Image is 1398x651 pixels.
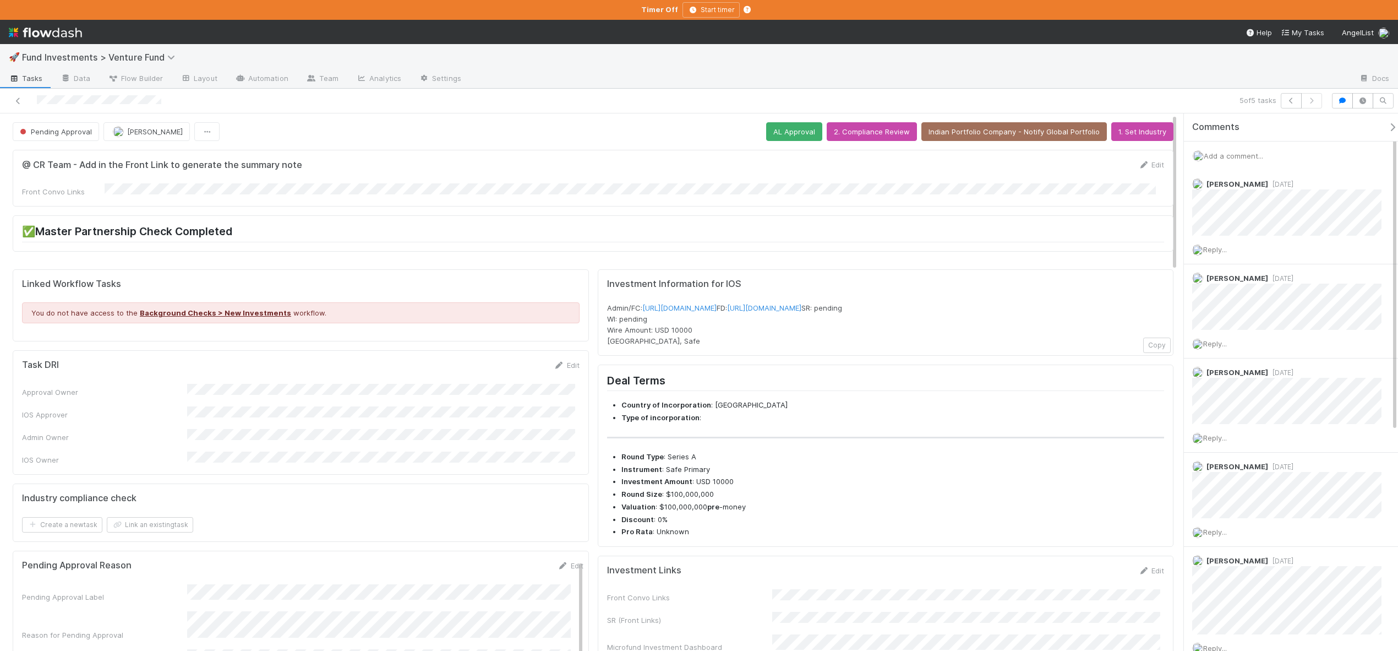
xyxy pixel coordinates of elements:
[727,303,801,312] a: [URL][DOMAIN_NAME]
[1378,28,1389,39] img: avatar_d02a2cc9-4110-42ea-8259-e0e2573f4e82.png
[621,515,654,524] strong: Discount
[641,5,678,14] strong: Timer Off
[410,70,470,88] a: Settings
[1111,122,1173,141] button: 1. Set Industry
[621,464,1165,475] li: : Safe Primary
[1192,339,1203,350] img: avatar_d02a2cc9-4110-42ea-8259-e0e2573f4e82.png
[621,502,656,511] strong: Valuation
[827,122,917,141] button: 2. Compliance Review
[1192,122,1239,133] span: Comments
[1206,462,1268,471] span: [PERSON_NAME]
[1203,528,1227,536] span: Reply...
[1206,556,1268,565] span: [PERSON_NAME]
[1138,160,1164,169] a: Edit
[9,23,82,42] img: logo-inverted-e16ddd16eac7371096b0.svg
[1192,367,1203,378] img: avatar_d02a2cc9-4110-42ea-8259-e0e2573f4e82.png
[9,73,43,84] span: Tasks
[1203,245,1227,254] span: Reply...
[766,122,822,141] button: AL Approval
[1192,245,1203,256] img: avatar_d02a2cc9-4110-42ea-8259-e0e2573f4e82.png
[1239,95,1276,106] span: 5 of 5 tasks
[1192,273,1203,284] img: avatar_d02a2cc9-4110-42ea-8259-e0e2573f4e82.png
[127,127,183,136] span: [PERSON_NAME]
[621,477,692,486] strong: Investment Amount
[1268,180,1293,188] span: [DATE]
[607,374,1165,391] h2: Deal Terms
[607,279,1165,290] h5: Investment Information for IOS
[108,73,163,84] span: Flow Builder
[1204,151,1263,160] span: Add a comment...
[1246,27,1272,38] div: Help
[621,400,1165,411] li: : [GEOGRAPHIC_DATA]
[1192,461,1203,472] img: avatar_d02a2cc9-4110-42ea-8259-e0e2573f4e82.png
[22,454,187,465] div: IOS Owner
[621,452,1165,463] li: : Series A
[1192,178,1203,189] img: avatar_d02a2cc9-4110-42ea-8259-e0e2573f4e82.png
[558,561,583,570] a: Edit
[1268,557,1293,565] span: [DATE]
[921,122,1107,141] button: Indian Portfolio Company - Notify Global Portfolio
[172,70,226,88] a: Layout
[1192,433,1203,444] img: avatar_d02a2cc9-4110-42ea-8259-e0e2573f4e82.png
[1206,274,1268,283] span: [PERSON_NAME]
[22,225,1164,242] h2: ✅Master Partnership Check Completed
[642,303,717,312] a: [URL][DOMAIN_NAME]
[621,514,1165,525] li: : 0%
[621,413,1165,424] li: :
[22,432,187,443] div: Admin Owner
[103,122,190,141] button: [PERSON_NAME]
[1192,527,1203,538] img: avatar_d02a2cc9-4110-42ea-8259-e0e2573f4e82.png
[22,560,132,571] h5: Pending Approval Reason
[1281,28,1324,37] span: My Tasks
[113,126,124,137] img: avatar_f2899df2-d2b9-483b-a052-ca3b1db2e5e2.png
[9,52,20,62] span: 🚀
[22,387,187,398] div: Approval Owner
[1268,368,1293,377] span: [DATE]
[22,52,181,63] span: Fund Investments > Venture Fund
[707,502,719,511] strong: pre
[1143,338,1171,353] button: Copy
[554,361,580,370] a: Edit
[621,413,700,422] strong: Type of incorporation
[682,2,740,18] button: Start timer
[621,465,662,474] strong: Instrument
[1138,566,1164,575] a: Edit
[1342,28,1374,37] span: AngelList
[621,452,664,461] strong: Round Type
[226,70,297,88] a: Automation
[52,70,99,88] a: Data
[13,122,99,141] button: Pending Approval
[621,502,1165,513] li: : $100,000,000 -money
[22,630,187,641] div: Reason for Pending Approval
[22,279,580,290] h5: Linked Workflow Tasks
[22,186,105,197] div: Front Convo Links
[18,127,92,136] span: Pending Approval
[607,303,842,345] span: Admin/FC: FD: SR: pending WI: pending Wire Amount: USD 10000 [GEOGRAPHIC_DATA], Safe
[1193,150,1204,161] img: avatar_d02a2cc9-4110-42ea-8259-e0e2573f4e82.png
[1281,27,1324,38] a: My Tasks
[1206,368,1268,377] span: [PERSON_NAME]
[1203,339,1227,348] span: Reply...
[621,489,1165,500] li: : $100,000,000
[22,360,59,371] h5: Task DRI
[621,527,1165,538] li: : Unknown
[1206,180,1268,188] span: [PERSON_NAME]
[621,476,1165,487] li: : USD 10000
[347,70,410,88] a: Analytics
[297,70,347,88] a: Team
[1192,555,1203,566] img: avatar_d02a2cc9-4110-42ea-8259-e0e2573f4e82.png
[22,592,187,603] div: Pending Approval Label
[607,592,772,603] div: Front Convo Links
[22,302,580,323] div: You do not have access to the workflow.
[22,517,102,533] button: Create a newtask
[621,527,653,536] strong: Pro Rata
[22,409,187,420] div: IOS Approver
[1203,433,1227,442] span: Reply...
[22,493,136,504] h5: Industry compliance check
[621,490,662,498] strong: Round Size
[1350,70,1398,88] a: Docs
[107,517,193,533] button: Link an existingtask
[99,70,172,88] a: Flow Builder
[621,400,711,409] strong: Country of Incorporation
[22,160,302,171] h5: @ CR Team - Add in the Front Link to generate the summary note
